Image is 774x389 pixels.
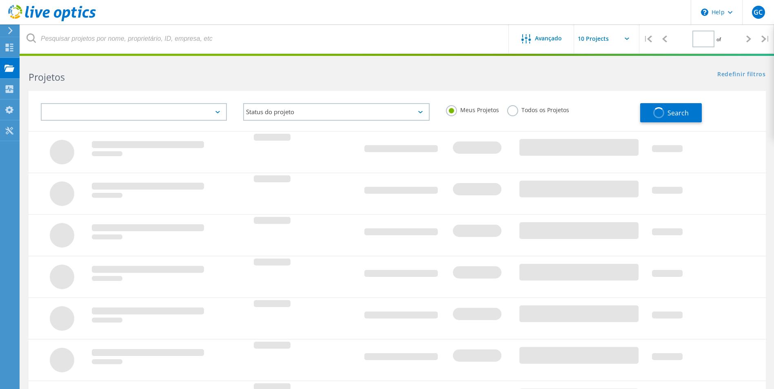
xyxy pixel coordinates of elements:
[29,71,65,84] b: Projetos
[701,9,708,16] svg: \n
[243,103,429,121] div: Status do projeto
[717,71,766,78] a: Redefinir filtros
[757,24,774,53] div: |
[668,108,689,117] span: Search
[754,9,763,15] span: GC
[446,105,499,113] label: Meus Projetos
[640,103,702,122] button: Search
[535,35,562,41] span: Avançado
[8,17,96,23] a: Live Optics Dashboard
[507,105,569,113] label: Todos os Projetos
[20,24,509,53] input: Pesquisar projetos por nome, proprietário, ID, empresa, etc
[639,24,656,53] div: |
[716,36,721,43] span: of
